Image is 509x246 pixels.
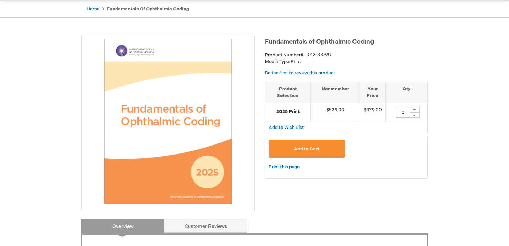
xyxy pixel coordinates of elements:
td: $329.00 [360,103,385,122]
span: Add to Cart [294,146,319,152]
strong: Fundamentals of Ophthalmic Coding [107,6,189,12]
div: + [409,107,420,113]
a: Add to Wish List [269,124,304,130]
th: Your Price [360,82,385,103]
a: Print this page [269,163,300,172]
div: - [409,112,420,118]
input: Qty [396,107,410,118]
strong: Product Number [265,52,305,58]
button: Add to Cart [269,140,345,158]
p: Print [265,59,428,65]
td: $529.00 [311,103,360,122]
span: Add to Wish List [269,125,304,130]
a: Be the first to review this product [265,70,335,76]
strong: 2025 Print [269,108,307,115]
th: Product Selection [265,82,311,103]
th: Qty [385,82,427,103]
th: Nonmember [311,82,360,103]
img: Fundamentals of Ophthalmic Coding [85,39,251,204]
div: 0120009U [307,52,331,59]
span: Fundamentals of Ophthalmic Coding [265,38,374,45]
a: Overview [81,219,164,233]
a: Home [87,6,99,12]
a: Customer Reviews [164,219,247,233]
strong: Media Type: [265,59,291,64]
